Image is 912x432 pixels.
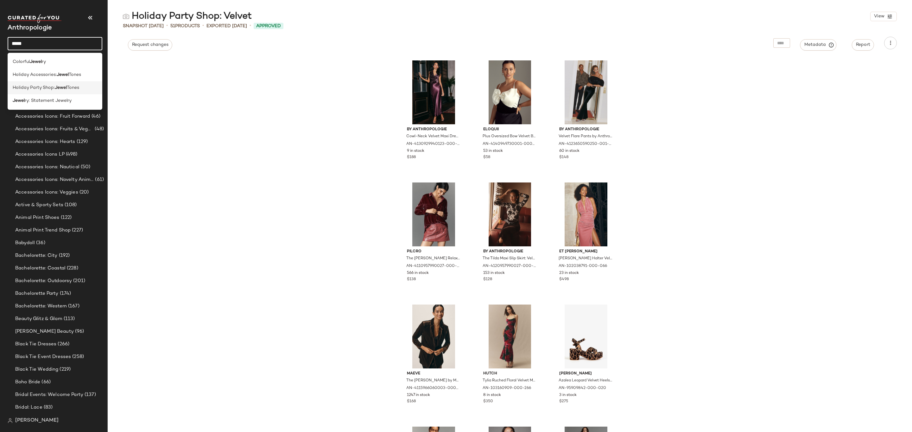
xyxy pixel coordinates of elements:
[123,13,129,20] img: svg%3e
[559,127,613,133] span: By Anthropologie
[8,418,13,423] img: svg%3e
[483,371,537,377] span: Hutch
[62,315,75,323] span: (113)
[250,22,251,30] span: •
[559,148,579,154] span: 60 in stock
[42,404,53,411] span: (83)
[478,182,542,246] img: 4120957990027_022_b14
[483,256,536,262] span: The Tilda Maxi Slip Skirt: Velvet Edition by Anthropologie in Brown, Women's, Size: Medium, Nylon...
[59,290,71,297] span: (174)
[13,59,30,65] span: Colorful
[13,97,25,104] b: Jewel
[483,148,503,154] span: 53 in stock
[93,126,104,133] span: (48)
[60,214,72,221] span: (122)
[75,138,88,145] span: (129)
[15,239,35,247] span: Babydoll
[206,23,247,29] p: Exported [DATE]
[74,328,84,335] span: (96)
[483,155,490,160] span: $58
[407,127,460,133] span: By Anthropologie
[874,14,884,19] span: View
[13,71,57,78] span: Holiday Accessories:
[15,227,71,234] span: Animal Print Trend Shop
[483,263,536,269] span: AN-4120957990027-000-022
[15,265,66,272] span: Bachelorette: Coastal
[67,303,79,310] span: (167)
[406,378,460,384] span: The [PERSON_NAME] by Maeve: Velvet Edition Jacket in Brown, Women's, Size: XS P, Nylon/Viscose at...
[406,256,460,262] span: The [PERSON_NAME] Relaxed Buttondown Shirt by Pilcro: Velvet Edition in Purple, Women's, Size: La...
[63,201,77,209] span: (108)
[123,23,164,29] span: Snapshot [DATE]
[852,39,874,51] button: Report
[559,256,612,262] span: [PERSON_NAME] Halter Velvet Maxi Dress by ET [PERSON_NAME] in Pink, Women's, Size: 12, Polyester ...
[71,353,84,361] span: (258)
[870,12,897,21] button: View
[30,59,42,65] b: Jewel
[15,303,67,310] span: Bachelorette: Western
[15,353,71,361] span: Black Tie Event Dresses
[406,386,460,391] span: AN-4115966060003-000-021
[559,249,613,255] span: ET [PERSON_NAME]
[483,141,536,147] span: AN-4140949730001-000-018
[559,371,613,377] span: [PERSON_NAME]
[65,151,78,158] span: (498)
[128,39,172,51] button: Request changes
[554,60,618,124] img: 4123650590250_001_b14
[15,328,74,335] span: [PERSON_NAME] Beauty
[559,378,612,384] span: Azalea Leopard Velvet Heels by [PERSON_NAME] in Brown, Women's, Size: 40, Leather/Rubber at Anthr...
[15,290,59,297] span: Bachelorette Party
[483,277,492,282] span: $128
[406,263,460,269] span: AN-4110957990027-000-051
[559,263,607,269] span: AN-102038791-000-066
[478,305,542,368] img: 103160909_266_b
[407,155,416,160] span: $188
[483,134,536,139] span: Plus Oversized Bow Velvet Bodysuit by Eloquii in Black, Women's, Size: 18W, Polyester/Elastane at...
[13,84,55,91] span: Holiday Party Shop:
[78,189,89,196] span: (20)
[40,379,51,386] span: (66)
[15,391,83,398] span: Bridal Events: Welcome Party
[407,148,424,154] span: 9 in stock
[94,176,104,183] span: (61)
[15,176,94,183] span: Accessories Icons: Novelty Animal
[15,379,40,386] span: Boho Bride
[15,315,62,323] span: Beauty Glitz & Glam
[483,392,501,398] span: 8 in stock
[8,25,52,31] span: Current Company Name
[256,23,281,29] span: Approved
[123,10,252,23] div: Holiday Party Shop: Velvet
[35,239,45,247] span: (36)
[483,270,505,276] span: 153 in stock
[15,189,78,196] span: Accessories Icons: Veggies
[83,391,96,398] span: (137)
[58,252,70,259] span: (192)
[55,84,67,91] b: Jewel
[15,201,63,209] span: Active & Sporty Sets
[132,42,168,47] span: Request changes
[407,249,460,255] span: Pilcro
[804,42,833,48] span: Metadata
[554,182,618,246] img: 102038791_066_b
[483,399,493,404] span: $350
[402,305,465,368] img: 4115966060003_021_b
[15,113,90,120] span: Accessories Icons: Fruit Forward
[559,141,612,147] span: AN-4123650590250-001-001
[800,39,837,51] button: Metadata
[15,417,59,424] span: [PERSON_NAME]
[58,366,71,373] span: (219)
[559,155,568,160] span: $148
[15,164,79,171] span: Accessories Icons: Nautical
[559,277,569,282] span: $498
[170,23,200,29] div: Products
[56,341,69,348] span: (266)
[559,392,577,398] span: 3 in stock
[90,113,101,120] span: (46)
[15,366,58,373] span: Black Tie Wedding
[79,164,91,171] span: (50)
[559,134,612,139] span: Velvet Flare Pants by Anthropologie in Black, Women's, Size: 2, Cotton/Viscose/Elastane
[483,127,537,133] span: Eloquii
[856,42,870,47] span: Report
[202,22,204,30] span: •
[15,277,72,285] span: Bachelorette: Outdoorsy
